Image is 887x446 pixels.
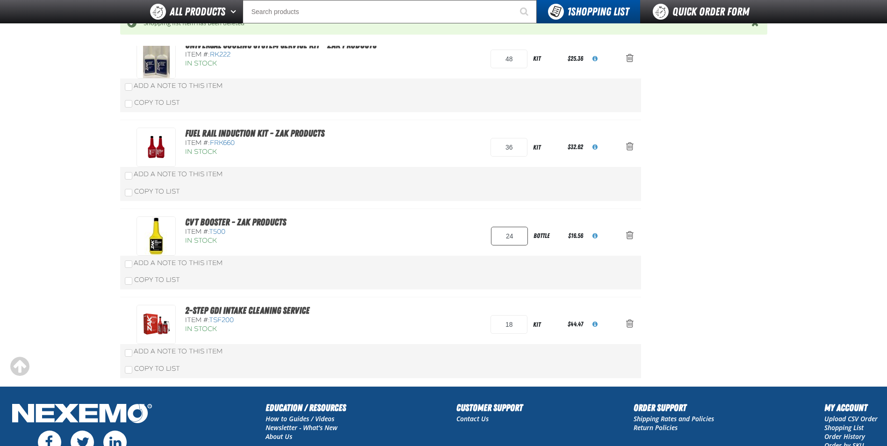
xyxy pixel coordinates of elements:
input: Add a Note to This Item [125,349,132,357]
button: View All Prices for TSF200 [585,314,605,335]
a: 2-Step GDI Intake Cleaning Service [185,305,310,316]
input: Add a Note to This Item [125,260,132,268]
a: CVT Booster - ZAK Products [185,216,286,228]
h2: Order Support [634,401,714,415]
span: Add a Note to This Item [134,347,223,355]
a: Contact Us [456,414,489,423]
a: Shipping Rates and Policies [634,414,714,423]
input: Add a Note to This Item [125,172,132,180]
button: View All Prices for T500 [585,226,605,246]
a: Newsletter - What's New [266,423,338,432]
button: Action Remove CVT Booster - ZAK Products from Shopping List [619,226,641,246]
button: Action Remove Fuel Rail Induction Kit - ZAK Products from Shopping List [619,137,641,158]
label: Copy To List [125,99,180,107]
strong: 1 [567,5,571,18]
a: How to Guides / Videos [266,414,334,423]
div: kit [527,314,566,335]
span: All Products [170,3,225,20]
span: TSF200 [209,316,234,324]
span: Add a Note to This Item [134,170,223,178]
input: Copy To List [125,100,132,108]
a: Shopping List [824,423,864,432]
img: Nexemo Logo [9,401,155,428]
div: Item #: [185,228,361,237]
span: T500 [209,228,225,236]
input: Product Quantity [491,227,528,245]
button: View All Prices for FRK660 [585,137,605,158]
label: Copy To List [125,187,180,195]
label: Copy To List [125,365,180,373]
a: Order History [824,432,865,441]
div: Scroll to the top [9,356,30,377]
span: FRK660 [210,139,235,147]
span: Add a Note to This Item [134,82,223,90]
span: Shopping List [567,5,629,18]
button: View All Prices for RK222 [585,49,605,69]
input: Product Quantity [490,50,527,68]
button: Action Remove Universal Cooling System Service Kit - ZAK Products from Shopping List [619,49,641,69]
h2: Education / Resources [266,401,346,415]
label: Copy To List [125,276,180,284]
div: In Stock [185,59,376,68]
span: $32.62 [568,143,583,151]
input: Product Quantity [490,315,527,334]
span: $44.47 [568,320,583,328]
div: In Stock [185,325,361,334]
div: Item #: [185,316,361,325]
input: Product Quantity [490,138,527,157]
a: Fuel Rail Induction Kit - ZAK Products [185,128,325,139]
span: RK222 [210,50,231,58]
div: bottle [528,225,566,246]
input: Copy To List [125,277,132,285]
a: About Us [266,432,292,441]
a: Upload CSV Order [824,414,878,423]
div: kit [527,137,566,158]
a: Return Policies [634,423,678,432]
span: Add a Note to This Item [134,259,223,267]
span: $25.36 [568,55,583,62]
span: $16.56 [568,232,583,239]
input: Copy To List [125,366,132,374]
input: Add a Note to This Item [125,83,132,91]
div: Item #: [185,139,361,148]
button: Action Remove 2-Step GDI Intake Cleaning Service from Shopping List [619,314,641,335]
div: kit [527,48,566,69]
div: In Stock [185,148,361,157]
div: In Stock [185,237,361,245]
input: Copy To List [125,189,132,196]
h2: My Account [824,401,878,415]
h2: Customer Support [456,401,523,415]
div: Item #: [185,50,376,59]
